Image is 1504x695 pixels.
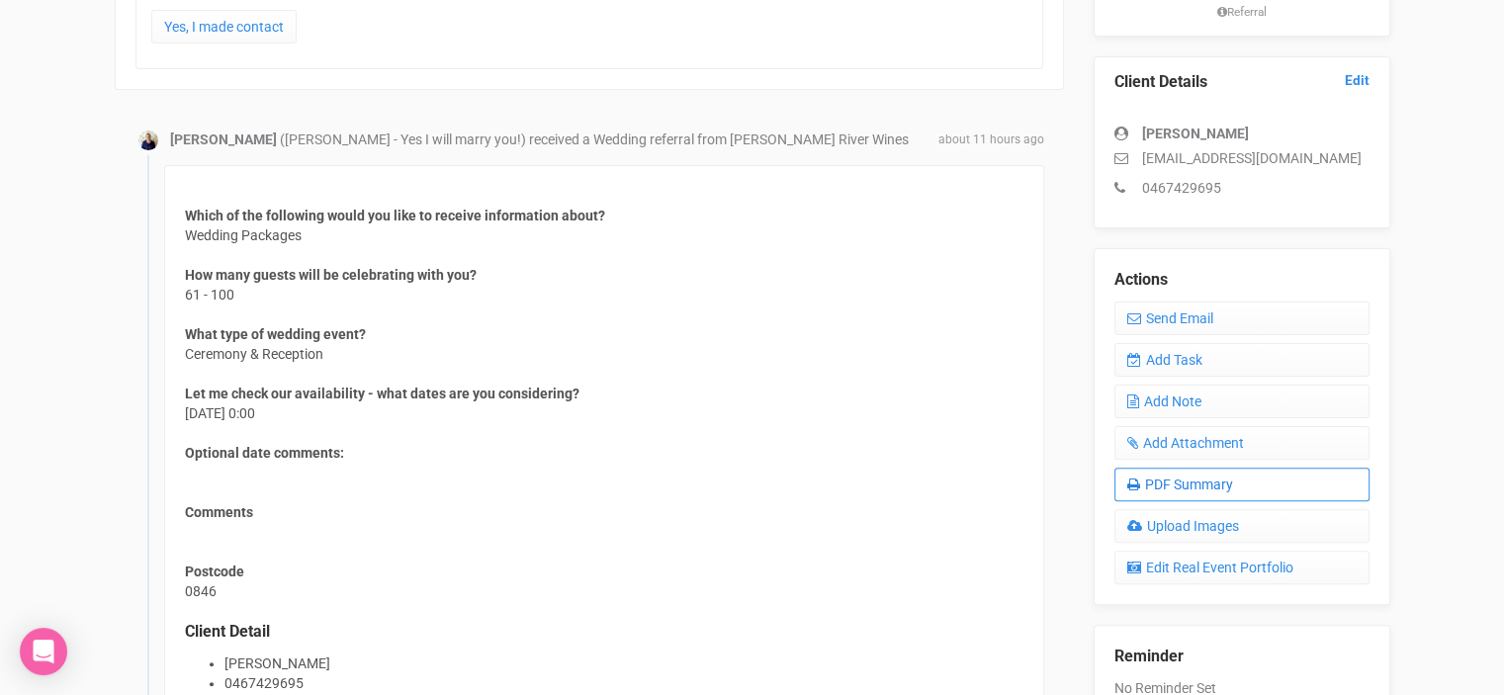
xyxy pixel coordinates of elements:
[20,628,67,675] div: Open Intercom Messenger
[280,131,909,147] span: ([PERSON_NAME] - Yes I will marry you!) received a Wedding referral from [PERSON_NAME] River Wines
[1114,4,1370,21] small: Referral
[151,10,297,43] a: Yes, I made contact
[1114,343,1370,377] a: Add Task
[1114,551,1370,584] a: Edit Real Event Portfolio
[185,324,366,364] span: Ceremony & Reception
[185,265,477,304] span: 61 - 100
[1114,302,1370,335] a: Send Email
[185,206,605,245] span: Wedding Packages
[185,326,366,342] strong: What type of wedding event?
[938,131,1044,148] span: about 11 hours ago
[1114,385,1370,418] a: Add Note
[185,621,1023,644] legend: Client Detail
[1114,509,1370,543] a: Upload Images
[185,445,344,461] strong: Optional date comments:
[1114,269,1370,292] legend: Actions
[1114,148,1370,168] p: [EMAIL_ADDRESS][DOMAIN_NAME]
[224,653,1023,673] li: [PERSON_NAME]
[224,673,1023,693] li: 0467429695
[1114,468,1370,501] a: PDF Summary
[1114,646,1370,668] legend: Reminder
[1142,126,1249,141] strong: [PERSON_NAME]
[185,267,477,283] strong: How many guests will be celebrating with you?
[185,208,605,223] strong: Which of the following would you like to receive information about?
[185,386,579,401] strong: Let me check our availability - what dates are you considering?
[138,130,158,150] img: open-uri20200401-4-bba0o7
[1114,426,1370,460] a: Add Attachment
[1345,71,1370,90] a: Edit
[1114,71,1370,94] legend: Client Details
[185,504,253,520] strong: Comments
[1114,178,1370,198] p: 0467429695
[185,564,244,579] strong: Postcode
[170,131,277,147] strong: [PERSON_NAME]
